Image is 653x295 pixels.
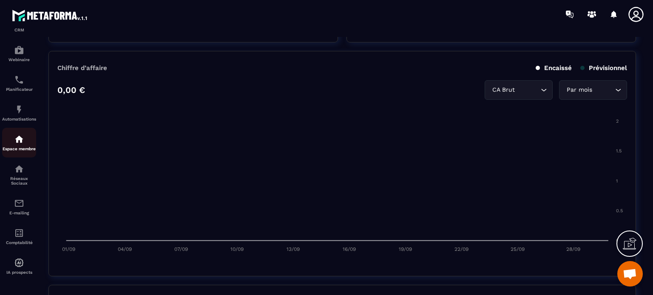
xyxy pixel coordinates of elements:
[594,85,613,95] input: Search for option
[14,198,24,208] img: email
[616,148,622,154] tspan: 1.5
[2,240,36,245] p: Comptabilité
[616,178,618,184] tspan: 1
[616,208,623,214] tspan: 0.5
[454,246,468,252] tspan: 22/09
[580,64,627,72] p: Prévisionnel
[14,228,24,238] img: accountant
[14,258,24,268] img: automations
[2,98,36,128] a: automationsautomationsAutomatisations
[536,64,572,72] p: Encaissé
[511,246,525,252] tspan: 25/09
[14,164,24,174] img: social-network
[617,261,643,287] div: Ouvrir le chat
[287,246,300,252] tspan: 13/09
[2,146,36,151] p: Espace membre
[174,246,188,252] tspan: 07/09
[2,117,36,121] p: Automatisations
[118,246,132,252] tspan: 04/09
[2,270,36,275] p: IA prospects
[490,85,517,95] span: CA Brut
[2,39,36,68] a: automationsautomationsWebinaire
[2,176,36,185] p: Réseaux Sociaux
[566,246,580,252] tspan: 28/09
[2,128,36,157] a: automationsautomationsEspace membre
[14,45,24,55] img: automations
[2,87,36,92] p: Planificateur
[2,211,36,215] p: E-mailing
[559,80,627,100] div: Search for option
[57,85,85,95] p: 0,00 €
[2,157,36,192] a: social-networksocial-networkRéseaux Sociaux
[485,80,553,100] div: Search for option
[517,85,539,95] input: Search for option
[230,246,244,252] tspan: 10/09
[62,246,75,252] tspan: 01/09
[14,134,24,144] img: automations
[12,8,88,23] img: logo
[2,57,36,62] p: Webinaire
[14,75,24,85] img: scheduler
[399,246,412,252] tspan: 19/09
[14,104,24,115] img: automations
[616,118,619,124] tspan: 2
[616,238,619,243] tspan: 0
[343,246,356,252] tspan: 16/09
[57,64,107,72] p: Chiffre d’affaire
[2,68,36,98] a: schedulerschedulerPlanificateur
[565,85,594,95] span: Par mois
[2,222,36,251] a: accountantaccountantComptabilité
[2,192,36,222] a: emailemailE-mailing
[2,28,36,32] p: CRM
